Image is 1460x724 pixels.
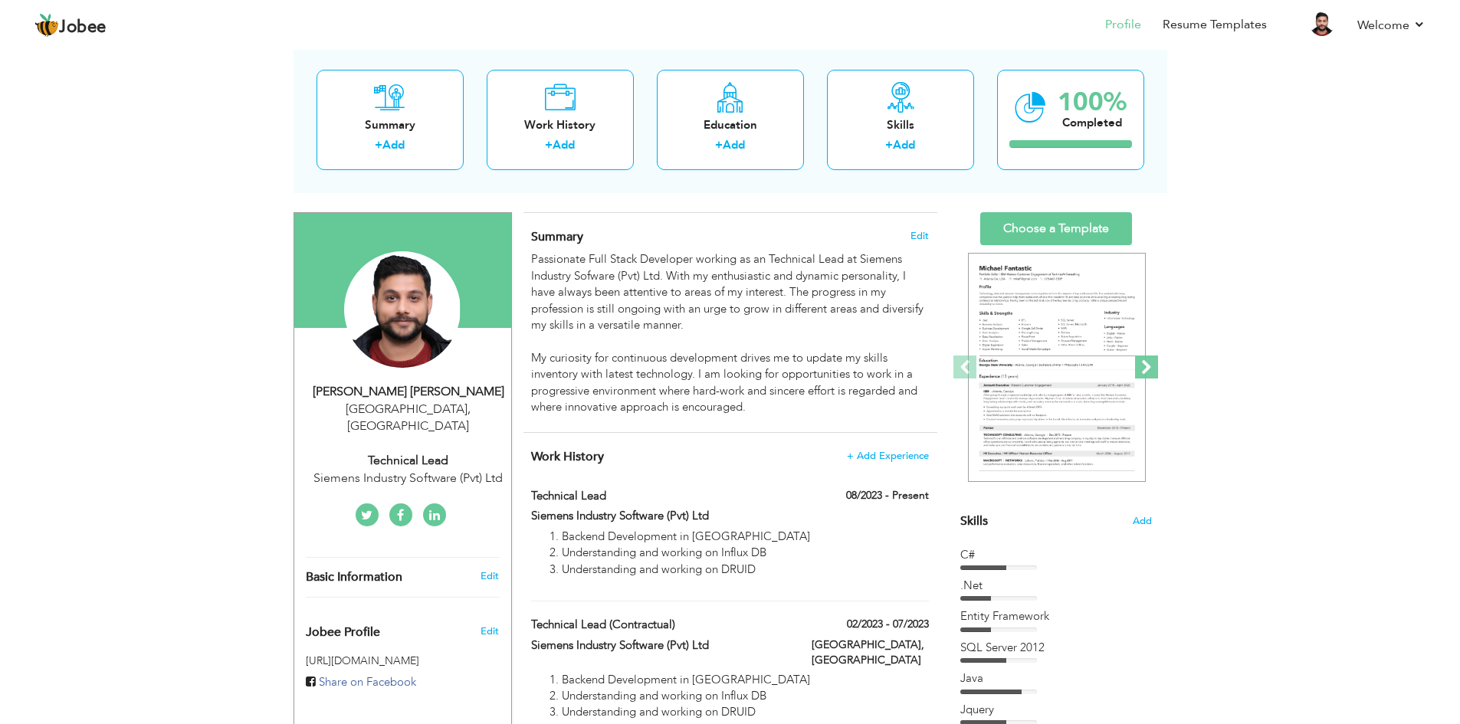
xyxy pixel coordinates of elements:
[34,13,107,38] a: Jobee
[306,452,511,470] div: Technical Lead
[531,488,789,504] label: Technical Lead
[562,672,928,688] li: Backend Development in [GEOGRAPHIC_DATA]
[1163,16,1267,34] a: Resume Templates
[960,578,1152,594] div: .Net
[306,470,511,487] div: Siemens Industry Software (Pvt) Ltd
[545,137,553,153] label: +
[910,231,929,241] span: Edit
[885,137,893,153] label: +
[294,609,511,647] div: Enhance your career by creating a custom URL for your Jobee public profile.
[715,137,723,153] label: +
[960,702,1152,718] div: Jquery
[562,704,928,720] li: Understanding and working on DRUID
[481,569,499,583] a: Edit
[562,529,928,545] li: Backend Development in [GEOGRAPHIC_DATA]
[306,401,511,436] div: [GEOGRAPHIC_DATA] [GEOGRAPHIC_DATA]
[846,488,929,503] label: 08/2023 - Present
[960,670,1152,686] div: Java
[562,545,928,561] li: Understanding and working on Influx DB
[1310,11,1334,36] img: Profile Img
[839,117,962,133] div: Skills
[59,19,107,36] span: Jobee
[980,212,1132,245] a: Choose a Template
[499,117,622,133] div: Work History
[1058,115,1127,131] div: Completed
[319,674,416,690] span: Share on Facebook
[531,508,789,524] label: Siemens Industry Software (Pvt) Ltd
[553,137,575,152] a: Add
[531,637,789,654] label: Siemens Industry Software (Pvt) Ltd
[562,688,928,704] li: Understanding and working on Influx DB
[329,117,451,133] div: Summary
[893,137,915,152] a: Add
[960,608,1152,624] div: Entity Framework
[1058,90,1127,115] div: 100%
[960,547,1152,563] div: C#
[1133,514,1152,529] span: Add
[531,617,789,633] label: Technical Lead (Contractual)
[306,626,380,640] span: Jobee Profile
[306,383,511,401] div: [PERSON_NAME] [PERSON_NAME]
[960,513,988,529] span: Skills
[531,449,928,464] h4: This helps to show the companies you have worked for.
[375,137,382,153] label: +
[960,640,1152,656] div: SQL Server 2012
[1357,16,1426,34] a: Welcome
[847,450,929,461] span: + Add Experience
[306,655,500,667] h5: [URL][DOMAIN_NAME]
[344,251,461,368] img: Muhammad Nauman Abid
[812,637,929,668] label: [GEOGRAPHIC_DATA], [GEOGRAPHIC_DATA]
[531,228,583,245] span: Summary
[562,562,928,578] li: Understanding and working on DRUID
[34,13,59,38] img: jobee.io
[669,117,792,133] div: Education
[382,137,405,152] a: Add
[306,571,402,585] span: Basic Information
[531,251,928,415] div: Passionate Full Stack Developer working as an Technical Lead at Siemens Industry Sofware (Pvt) Lt...
[481,624,499,638] span: Edit
[1105,16,1141,34] a: Profile
[847,617,929,632] label: 02/2023 - 07/2023
[531,229,928,244] h4: Adding a summary is a quick and easy way to highlight your experience and interests.
[468,401,471,418] span: ,
[723,137,745,152] a: Add
[531,448,604,465] span: Work History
